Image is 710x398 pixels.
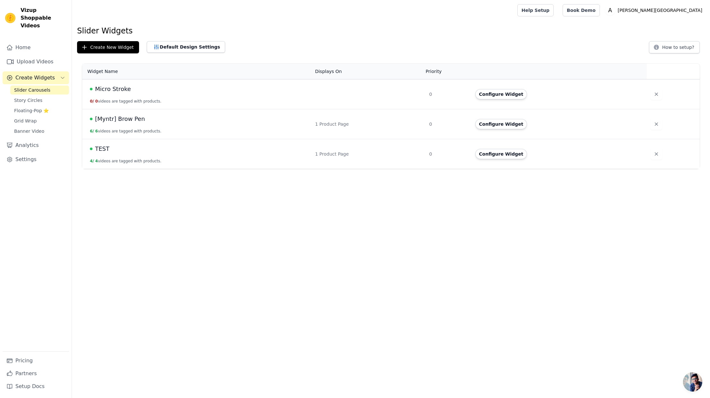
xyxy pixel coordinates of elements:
span: TEST [95,144,110,153]
img: Vizup [5,13,15,23]
td: 0 [425,79,471,109]
a: Settings [3,153,69,166]
span: Banner Video [14,128,44,134]
span: [Myntr] Brow Pen [95,114,145,123]
button: 4/ 4videos are tagged with products. [90,158,162,164]
button: Configure Widget [475,119,527,129]
span: Create Widgets [15,74,55,82]
span: 6 [95,129,98,133]
a: Pricing [3,354,69,367]
a: Upload Videos [3,55,69,68]
a: How to setup? [649,46,700,52]
td: 0 [425,139,471,169]
span: 6 / [90,129,94,133]
button: Default Design Settings [147,41,225,53]
a: Home [3,41,69,54]
button: How to setup? [649,41,700,53]
a: Analytics [3,139,69,152]
th: Widget Name [82,64,311,79]
span: 0 / [90,99,94,104]
th: Priority [425,64,471,79]
button: Create New Widget [77,41,139,53]
span: 4 / [90,159,94,163]
a: Grid Wrap [10,116,69,125]
span: 0 [95,99,98,104]
span: Micro Stroke [95,85,131,94]
button: A [PERSON_NAME][GEOGRAPHIC_DATA] [605,5,705,16]
span: Story Circles [14,97,42,104]
button: Configure Widget [475,149,527,159]
a: Banner Video [10,127,69,136]
button: Configure Widget [475,89,527,99]
button: 0/ 0videos are tagged with products. [90,99,162,104]
div: 1 Product Page [315,121,421,127]
a: Partners [3,367,69,380]
a: Slider Carousels [10,86,69,95]
td: 0 [425,109,471,139]
span: Grid Wrap [14,118,37,124]
p: [PERSON_NAME][GEOGRAPHIC_DATA] [615,5,705,16]
button: Delete widget [651,118,662,130]
a: Open chat [683,372,702,392]
button: Delete widget [651,148,662,160]
span: 4 [95,159,98,163]
div: 1 Product Page [315,151,421,157]
h1: Slider Widgets [77,26,705,36]
span: Slider Carousels [14,87,50,93]
span: Vizup Shoppable Videos [21,6,66,30]
a: Book Demo [563,4,600,16]
th: Displays On [311,64,425,79]
a: Setup Docs [3,380,69,393]
a: Story Circles [10,96,69,105]
button: 6/ 6videos are tagged with products. [90,129,162,134]
span: Floating-Pop ⭐ [14,107,49,114]
a: Help Setup [517,4,554,16]
text: A [608,7,612,14]
span: Live Published [90,118,92,120]
a: Floating-Pop ⭐ [10,106,69,115]
button: Delete widget [651,88,662,100]
button: Create Widgets [3,71,69,84]
span: Live Published [90,148,92,150]
span: Live Published [90,88,92,90]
